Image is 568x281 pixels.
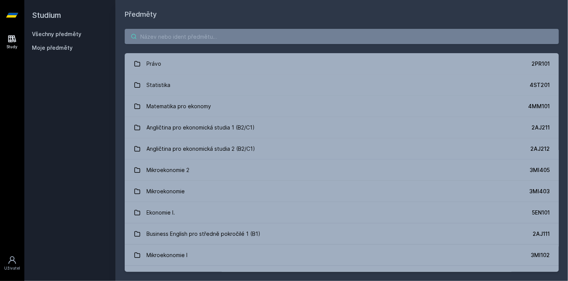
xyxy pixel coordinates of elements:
[4,265,20,271] div: Uživatel
[147,226,261,242] div: Business English pro středně pokročilé 1 (B1)
[125,29,559,44] input: Název nebo ident předmětu…
[530,166,550,174] div: 3MI405
[125,223,559,245] a: Business English pro středně pokročilé 1 (B1) 2AJ111
[2,30,23,54] a: Study
[531,251,550,259] div: 3MI102
[532,60,550,68] div: 2PR101
[125,181,559,202] a: Mikroekonomie 3MI403
[147,141,255,156] div: Angličtina pro ekonomická studia 2 (B2/C1)
[147,99,211,114] div: Matematika pro ekonomy
[125,96,559,117] a: Matematika pro ekonomy 4MM101
[125,9,559,20] h1: Předměty
[528,103,550,110] div: 4MM101
[532,124,550,131] div: 2AJ211
[530,81,550,89] div: 4ST201
[125,159,559,181] a: Mikroekonomie 2 3MI405
[530,145,550,153] div: 2AJ212
[532,209,550,216] div: 5EN101
[147,163,190,178] div: Mikroekonomie 2
[147,77,171,93] div: Statistika
[125,202,559,223] a: Ekonomie I. 5EN101
[32,44,73,52] span: Moje předměty
[125,245,559,266] a: Mikroekonomie I 3MI102
[147,248,188,263] div: Mikroekonomie I
[125,53,559,74] a: Právo 2PR101
[147,205,175,220] div: Ekonomie I.
[529,188,550,195] div: 3MI403
[125,74,559,96] a: Statistika 4ST201
[7,44,18,50] div: Study
[147,184,185,199] div: Mikroekonomie
[125,138,559,159] a: Angličtina pro ekonomická studia 2 (B2/C1) 2AJ212
[2,252,23,275] a: Uživatel
[147,120,255,135] div: Angličtina pro ekonomická studia 1 (B2/C1)
[32,31,81,37] a: Všechny předměty
[533,230,550,238] div: 2AJ111
[147,56,162,71] div: Právo
[125,117,559,138] a: Angličtina pro ekonomická studia 1 (B2/C1) 2AJ211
